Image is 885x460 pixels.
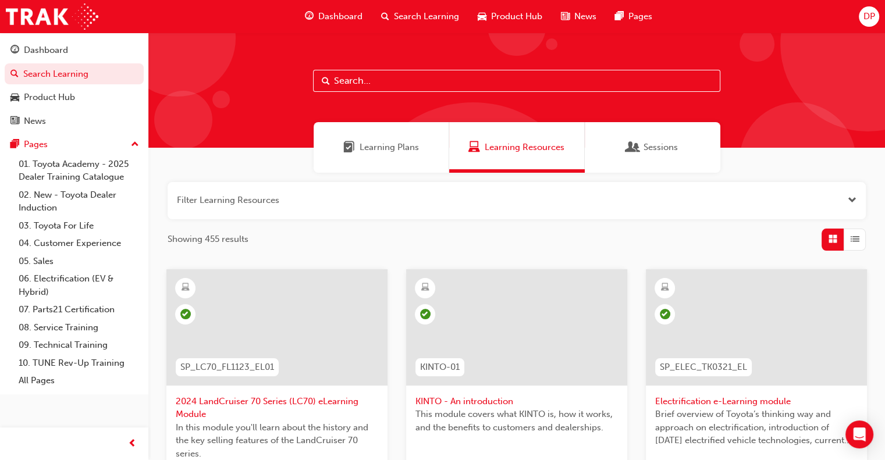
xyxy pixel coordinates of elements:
[628,10,652,23] span: Pages
[491,10,542,23] span: Product Hub
[14,234,144,252] a: 04. Customer Experience
[313,70,720,92] input: Search...
[10,45,19,56] span: guage-icon
[10,140,19,150] span: pages-icon
[5,63,144,85] a: Search Learning
[863,10,875,23] span: DP
[131,137,139,152] span: up-icon
[180,309,191,319] span: learningRecordVerb_PASS-icon
[420,309,431,319] span: learningRecordVerb_PASS-icon
[485,141,564,154] span: Learning Resources
[606,5,662,28] a: pages-iconPages
[415,408,618,434] span: This module covers what KINTO is, how it works, and the benefits to customers and dealerships.
[14,155,144,186] a: 01. Toyota Academy - 2025 Dealer Training Catalogue
[848,194,856,207] button: Open the filter
[5,134,144,155] button: Pages
[24,138,48,151] div: Pages
[168,233,248,246] span: Showing 455 results
[420,361,460,374] span: KINTO-01
[182,280,190,295] span: learningResourceType_ELEARNING-icon
[10,116,19,127] span: news-icon
[615,9,624,24] span: pages-icon
[176,395,378,421] span: 2024 LandCruiser 70 Series (LC70) eLearning Module
[468,141,480,154] span: Learning Resources
[655,408,858,447] span: Brief overview of Toyota’s thinking way and approach on electrification, introduction of [DATE] e...
[660,361,747,374] span: SP_ELEC_TK0321_EL
[585,122,720,173] a: SessionsSessions
[14,319,144,337] a: 08. Service Training
[180,361,274,374] span: SP_LC70_FL1123_EL01
[343,141,355,154] span: Learning Plans
[128,437,137,451] span: prev-icon
[14,186,144,217] a: 02. New - Toyota Dealer Induction
[24,115,46,128] div: News
[845,420,873,448] div: Open Intercom Messenger
[859,6,879,27] button: DP
[14,217,144,235] a: 03. Toyota For Life
[851,233,859,246] span: List
[415,395,618,408] span: KINTO - An introduction
[296,5,372,28] a: guage-iconDashboard
[394,10,459,23] span: Search Learning
[305,9,314,24] span: guage-icon
[10,92,19,103] span: car-icon
[318,10,362,23] span: Dashboard
[10,69,19,80] span: search-icon
[24,44,68,57] div: Dashboard
[14,354,144,372] a: 10. TUNE Rev-Up Training
[5,40,144,61] a: Dashboard
[322,74,330,88] span: Search
[478,9,486,24] span: car-icon
[372,5,468,28] a: search-iconSearch Learning
[14,372,144,390] a: All Pages
[6,3,98,30] img: Trak
[627,141,639,154] span: Sessions
[14,336,144,354] a: 09. Technical Training
[655,395,858,408] span: Electrification e-Learning module
[661,280,669,295] span: learningResourceType_ELEARNING-icon
[24,91,75,104] div: Product Hub
[468,5,552,28] a: car-iconProduct Hub
[14,301,144,319] a: 07. Parts21 Certification
[644,141,678,154] span: Sessions
[381,9,389,24] span: search-icon
[574,10,596,23] span: News
[5,110,144,132] a: News
[421,280,429,295] span: learningResourceType_ELEARNING-icon
[660,309,670,319] span: learningRecordVerb_COMPLETE-icon
[14,270,144,301] a: 06. Electrification (EV & Hybrid)
[552,5,606,28] a: news-iconNews
[449,122,585,173] a: Learning ResourcesLearning Resources
[314,122,449,173] a: Learning PlansLearning Plans
[5,87,144,108] a: Product Hub
[14,252,144,270] a: 05. Sales
[829,233,837,246] span: Grid
[561,9,570,24] span: news-icon
[5,37,144,134] button: DashboardSearch LearningProduct HubNews
[360,141,419,154] span: Learning Plans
